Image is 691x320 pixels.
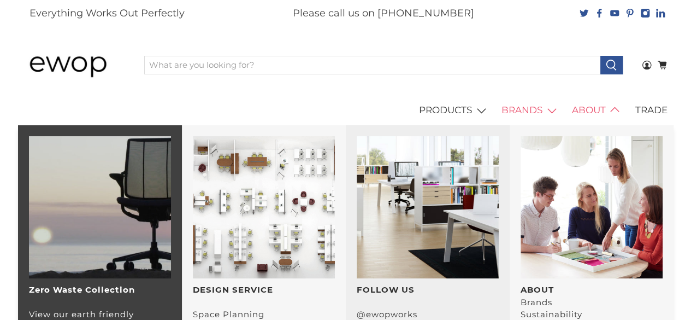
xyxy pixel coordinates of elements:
nav: main navigation [18,95,674,126]
a: ABOUT [565,95,629,126]
a: Space Planning [193,309,264,319]
strong: Zero Waste Collection [29,284,135,295]
input: What are you looking for? [144,56,601,74]
a: FOLLOW US [357,284,415,295]
a: ABOUT [521,284,554,295]
a: Sustainability [521,309,582,319]
a: DESIGN SERVICE [193,284,273,295]
a: TRADE [629,95,674,126]
p: Please call us on [PHONE_NUMBER] [293,6,474,21]
p: Everything Works Out Perfectly [29,6,185,21]
a: Brands [521,297,552,307]
a: PRODUCTS [413,95,495,126]
a: @ewopworks [357,309,417,319]
a: BRANDS [495,95,566,126]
